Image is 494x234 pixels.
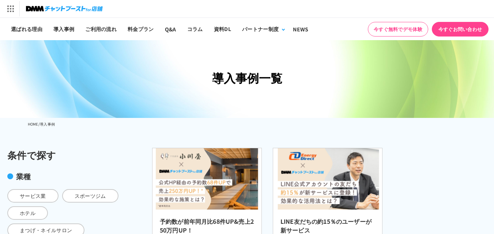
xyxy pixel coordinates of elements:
h1: 導入事例一覧 [28,69,467,87]
span: スポーツジム [62,189,118,203]
a: コラム [182,18,208,40]
img: チャットブーストfor店舗 [26,4,103,14]
a: NEWS [287,18,314,40]
span: ホテル [7,206,48,220]
li: 導入事例 [40,120,55,128]
a: 資料DL [208,18,237,40]
a: HOME [28,121,38,127]
li: / [38,120,40,128]
a: ご利用の流れ [80,18,122,40]
a: Q&A [159,18,182,40]
div: 業種 [7,171,124,182]
span: サービス業 [7,189,59,203]
a: 今すぐお問い合わせ [432,22,489,37]
img: サービス [1,1,19,16]
a: 選ばれる理由 [5,18,48,40]
div: パートナー制度 [242,25,279,33]
div: 条件で探す [7,148,124,162]
a: 導入事例 [48,18,80,40]
a: 今すぐ無料でデモ体験 [368,22,428,37]
a: 料金プラン [122,18,159,40]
